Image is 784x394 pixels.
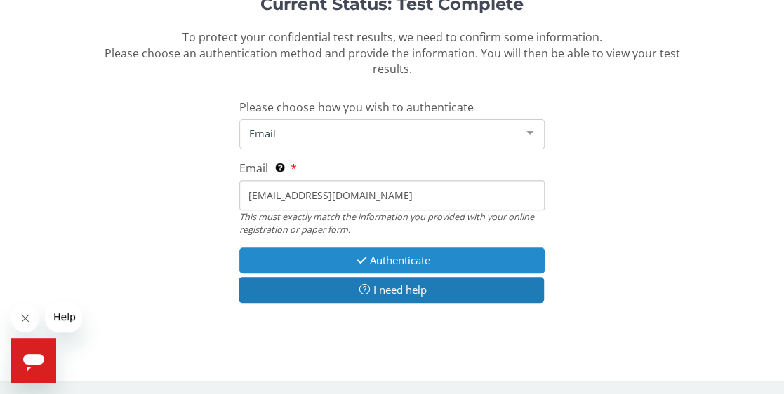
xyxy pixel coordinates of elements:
div: This must exactly match the information you provided with your online registration or paper form. [239,210,545,236]
span: Email [246,125,516,141]
span: Email [239,161,268,176]
iframe: Close message [11,304,39,332]
button: Authenticate [239,247,545,273]
iframe: Button to launch messaging window [11,338,56,383]
span: To protect your confidential test results, we need to confirm some information. Please choose an ... [104,29,679,77]
iframe: Message from company [45,301,82,332]
button: I need help [239,277,544,303]
span: Please choose how you wish to authenticate [239,100,474,115]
